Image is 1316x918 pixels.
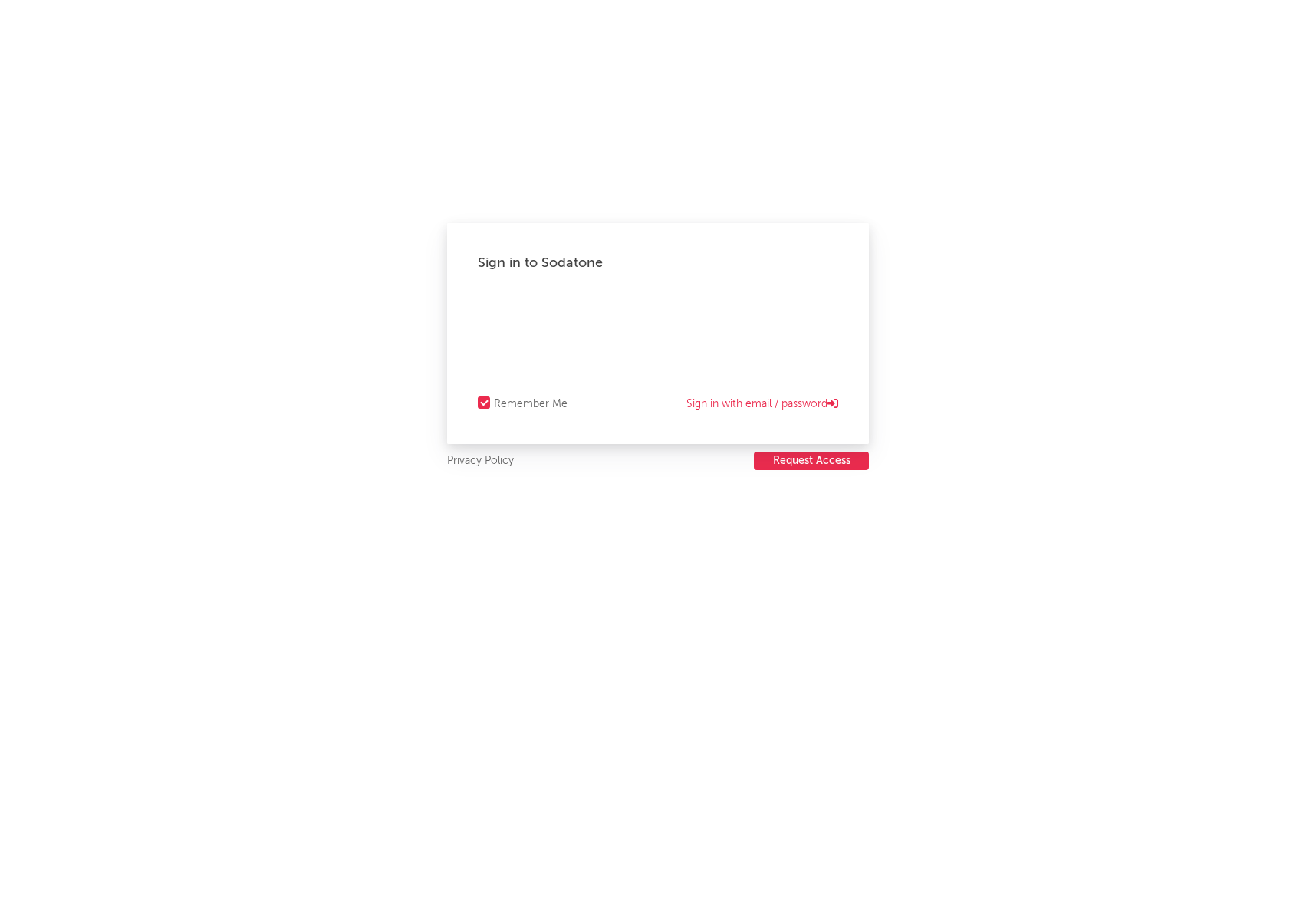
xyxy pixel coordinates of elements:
[686,395,838,413] a: Sign in with email / password
[447,452,514,471] a: Privacy Policy
[754,452,869,471] a: Request Access
[754,452,869,470] button: Request Access
[494,395,568,413] div: Remember Me
[478,254,838,272] div: Sign in to Sodatone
